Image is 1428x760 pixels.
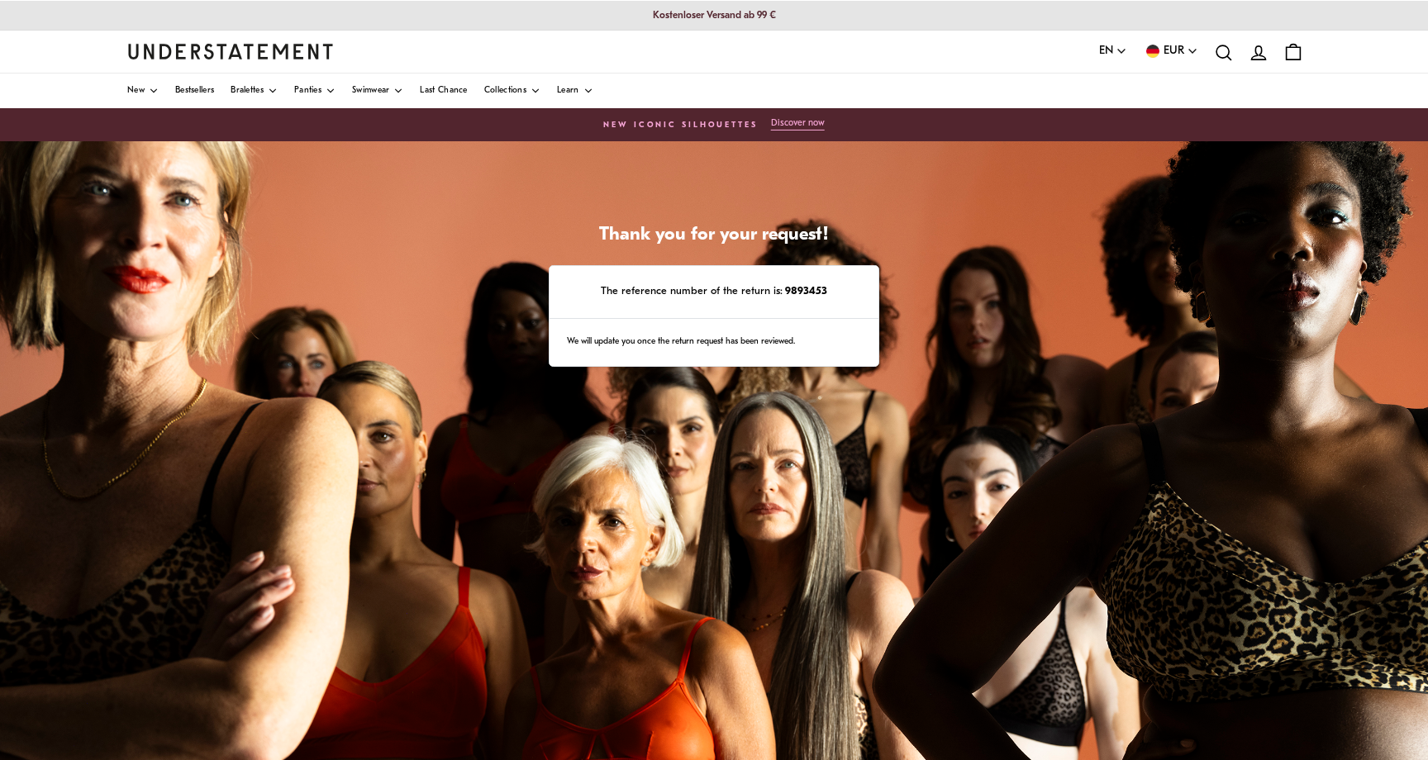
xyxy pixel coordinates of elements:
[127,87,145,95] span: New
[771,118,825,129] p: Discover now
[1164,42,1184,60] span: EUR
[231,87,264,95] span: Bralettes
[1144,42,1198,60] button: EUR
[484,74,540,108] a: Collections
[1099,42,1113,60] span: EN
[127,44,334,59] a: Understatement Homepage
[175,74,214,108] a: Bestsellers
[567,283,861,300] p: The reference number of the return is:
[549,224,879,248] h1: Thank you for your request!
[231,74,278,108] a: Bralettes
[783,286,827,297] strong: 9893453
[352,74,403,108] a: Swimwear
[294,74,336,108] a: Panties
[420,74,467,108] a: Last Chance
[484,87,526,95] span: Collections
[17,113,1411,136] a: New Iconic Silhouettes Discover now
[127,74,159,108] a: New
[557,87,579,95] span: Learn
[557,74,593,108] a: Learn
[550,319,878,367] div: We will update you once the return request has been reviewed.
[352,87,389,95] span: Swimwear
[294,87,321,95] span: Panties
[603,121,757,131] h6: New Iconic Silhouettes
[1099,42,1127,60] button: EN
[175,87,214,95] span: Bestsellers
[420,87,467,95] span: Last Chance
